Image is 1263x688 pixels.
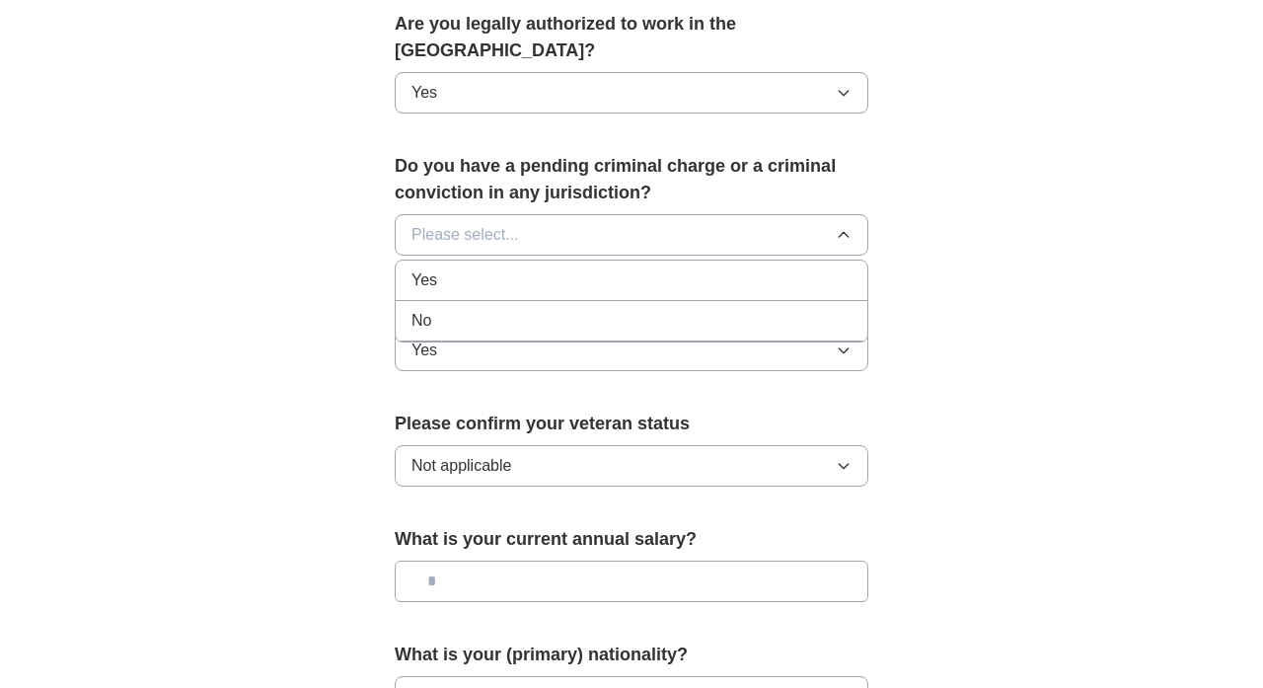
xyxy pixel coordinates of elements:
label: What is your (primary) nationality? [395,642,868,668]
span: Please select... [411,223,519,247]
label: Please confirm your veteran status [395,411,868,437]
span: Not applicable [411,454,511,478]
span: No [411,309,431,333]
button: Please select... [395,214,868,256]
button: Yes [395,330,868,371]
span: Yes [411,268,437,292]
label: Are you legally authorized to work in the [GEOGRAPHIC_DATA]? [395,11,868,64]
button: Yes [395,72,868,114]
span: Yes [411,339,437,362]
label: Do you have a pending criminal charge or a criminal conviction in any jurisdiction? [395,153,868,206]
button: Not applicable [395,445,868,487]
label: What is your current annual salary? [395,526,868,553]
span: Yes [411,81,437,105]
